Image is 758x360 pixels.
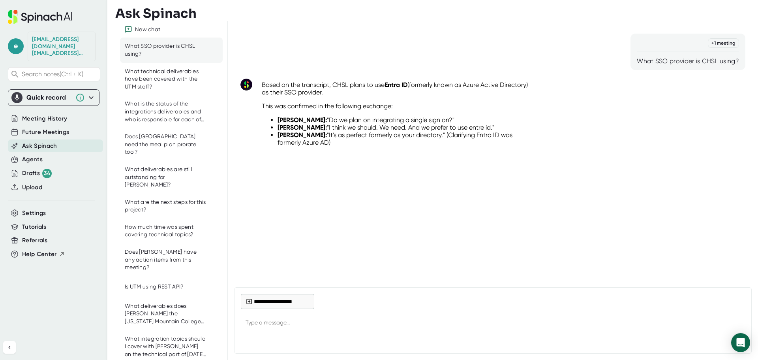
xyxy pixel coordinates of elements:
[278,124,535,131] li: "I think we should. We need. And we prefer to use entre id."
[8,38,24,54] span: e
[115,6,197,21] h3: Ask Spinach
[22,236,47,245] button: Referrals
[278,131,535,146] li: "It's as perfect formerly as your directory." (Clarifying Entra ID was formerly Azure AD)
[22,169,52,178] button: Drafts 34
[125,335,206,358] div: What integration topics should I cover with [PERSON_NAME] on the technical part of [DATE] meeting?
[22,250,57,259] span: Help Center
[278,124,327,131] strong: [PERSON_NAME]:
[731,333,750,352] div: Open Intercom Messenger
[42,169,52,178] div: 34
[125,283,184,291] div: Is UTM using REST API?
[22,114,67,123] button: Meeting History
[32,36,91,57] div: edotson@starrez.com edotson@starrez.com
[125,68,206,91] div: What technical deliverables have been covered with the UTM staff?
[125,223,206,239] div: How much time was spent covering technical topics?
[22,209,46,218] button: Settings
[262,81,535,96] p: Based on the transcript, CHSL plans to use (formerly known as Azure Active Directory) as their SS...
[11,90,96,106] div: Quick record
[22,222,46,232] button: Tutorials
[278,116,535,124] li: "Do we plan on integrating a single sign on?"
[22,128,69,137] button: Future Meetings
[22,250,65,259] button: Help Center
[278,131,327,139] strong: [PERSON_NAME]:
[125,100,206,123] div: What is the status of the integrations deliverables and who is responsible for each of them?
[26,94,71,102] div: Quick record
[125,166,206,189] div: What deliverables are still outstanding for [PERSON_NAME]?
[125,248,206,271] div: Does [PERSON_NAME] have any action items from this meeting?
[125,302,206,326] div: What deliverables does [PERSON_NAME] the [US_STATE] Mountain College team?
[125,42,206,58] div: What SSO provider is CHSL using?
[22,169,52,178] div: Drafts
[22,70,98,78] span: Search notes (Ctrl + K)
[278,116,327,124] strong: [PERSON_NAME]:
[3,341,16,354] button: Collapse sidebar
[731,333,745,347] div: Send message
[125,198,206,214] div: What are the next steps for this project?
[125,133,206,156] div: Does Cold Springs Harbor Laboratory need the meal plan prorate tool?
[135,26,160,33] div: New chat
[22,141,57,151] button: Ask Spinach
[385,81,407,89] strong: Entra ID
[637,57,739,65] div: What SSO provider is CHSL using?
[262,102,535,110] p: This was confirmed in the following exchange:
[708,38,739,48] div: + 1 meeting
[22,155,43,164] button: Agents
[22,183,42,192] button: Upload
